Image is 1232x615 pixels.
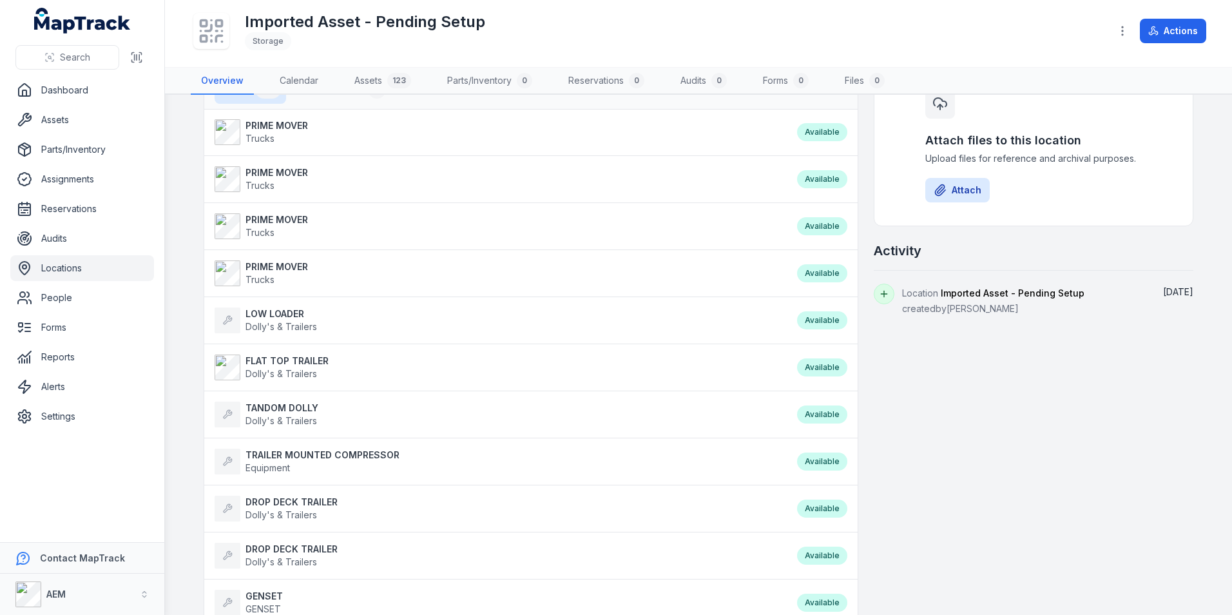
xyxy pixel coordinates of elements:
[10,404,154,429] a: Settings
[215,260,784,286] a: PRIME MOVERTrucks
[797,453,847,471] div: Available
[941,288,1084,298] span: Imported Asset - Pending Setup
[1140,19,1206,43] button: Actions
[10,255,154,281] a: Locations
[10,137,154,162] a: Parts/Inventory
[10,285,154,311] a: People
[797,500,847,518] div: Available
[245,415,317,426] span: Dolly's & Trailers
[797,217,847,235] div: Available
[797,594,847,612] div: Available
[245,260,308,273] strong: PRIME MOVER
[797,405,847,424] div: Available
[215,119,784,145] a: PRIME MOVERTrucks
[215,496,784,522] a: DROP DECK TRAILERDolly's & Trailers
[245,509,317,520] span: Dolly's & Trailers
[874,242,921,260] h2: Activity
[245,166,308,179] strong: PRIME MOVER
[925,152,1142,165] span: Upload files for reference and archival purposes.
[269,68,329,95] a: Calendar
[245,274,274,285] span: Trucks
[670,68,737,95] a: Audits0
[215,213,784,239] a: PRIME MOVERTrucks
[215,166,784,192] a: PRIME MOVERTrucks
[797,170,847,188] div: Available
[245,603,281,614] span: GENSET
[793,73,809,88] div: 0
[902,288,1084,314] span: Location created by [PERSON_NAME]
[711,73,727,88] div: 0
[925,178,990,202] button: Attach
[34,8,131,34] a: MapTrack
[245,307,317,320] strong: LOW LOADER
[558,68,655,95] a: Reservations0
[245,402,318,415] strong: TANDOM DOLLY
[925,132,1142,150] h3: Attach files to this location
[245,449,399,462] strong: TRAILER MOUNTED COMPRESSOR
[60,51,90,64] span: Search
[1163,286,1193,297] span: [DATE]
[245,213,308,226] strong: PRIME MOVER
[46,589,66,600] strong: AEM
[10,166,154,192] a: Assignments
[245,368,317,379] span: Dolly's & Trailers
[869,73,885,88] div: 0
[40,552,125,563] strong: Contact MapTrack
[245,180,274,191] span: Trucks
[245,590,283,603] strong: GENSET
[387,73,411,88] div: 123
[215,449,784,474] a: TRAILER MOUNTED COMPRESSOREquipment
[10,315,154,340] a: Forms
[797,358,847,376] div: Available
[245,119,308,132] strong: PRIME MOVER
[245,496,338,509] strong: DROP DECK TRAILER
[797,547,847,565] div: Available
[15,45,119,70] button: Search
[245,32,291,50] div: Storage
[10,226,154,251] a: Audits
[797,311,847,329] div: Available
[10,374,154,400] a: Alerts
[245,133,274,144] span: Trucks
[245,355,329,367] strong: FLAT TOP TRAILER
[245,12,485,32] h1: Imported Asset - Pending Setup
[245,462,290,473] span: Equipment
[191,68,254,95] a: Overview
[10,77,154,103] a: Dashboard
[753,68,819,95] a: Forms0
[437,68,543,95] a: Parts/Inventory0
[215,402,784,427] a: TANDOM DOLLYDolly's & Trailers
[834,68,895,95] a: Files0
[245,556,317,567] span: Dolly's & Trailers
[10,107,154,133] a: Assets
[215,307,784,333] a: LOW LOADERDolly's & Trailers
[629,73,644,88] div: 0
[245,543,338,556] strong: DROP DECK TRAILER
[1163,286,1193,297] time: 04/02/2025, 11:30:31 am
[245,321,317,332] span: Dolly's & Trailers
[215,355,784,380] a: FLAT TOP TRAILERDolly's & Trailers
[344,68,421,95] a: Assets123
[797,264,847,282] div: Available
[215,543,784,569] a: DROP DECK TRAILERDolly's & Trailers
[10,344,154,370] a: Reports
[245,227,274,238] span: Trucks
[10,196,154,222] a: Reservations
[517,73,532,88] div: 0
[797,123,847,141] div: Available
